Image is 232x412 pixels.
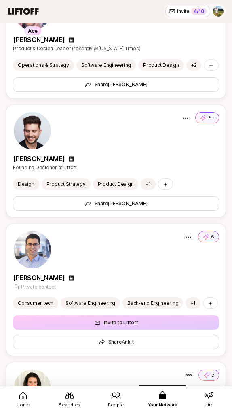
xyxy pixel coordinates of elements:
span: Invite [177,8,190,15]
button: 8+ [195,112,219,123]
p: Private contact [21,283,55,291]
button: ShareAnkit [13,335,219,349]
p: +1 [190,299,196,307]
button: Share[PERSON_NAME] [13,77,219,92]
p: 8+ [208,115,214,121]
img: Tyler Kieft [213,6,224,17]
p: Product Strategy [46,181,86,188]
p: Design [18,181,34,188]
img: ACg8ocI7OMkVqJHwex5P5jV4jSTBke2aJzkPDFLIV9sb7ZCFanVDMrC1jg=s160-c [14,370,51,407]
span: Share [PERSON_NAME] [85,200,148,207]
span: Home [17,402,30,408]
p: +1 [146,181,151,188]
div: 4 /10 [191,8,207,15]
p: [PERSON_NAME] [13,272,65,283]
p: Product Design [143,62,179,69]
p: [PERSON_NAME] [13,153,65,164]
p: Product Design [98,181,134,188]
img: 13b262d6_b9b7_4017_9bb8_b1372c7a381e.jpg [14,231,51,268]
span: Your Network [148,402,177,408]
p: Operations & Strategy [18,62,69,69]
button: Invite4/10 [165,6,210,17]
button: 2 [198,370,219,381]
p: 6 [211,234,214,240]
img: 7bf30482_e1a5_47b4_9e0f_fc49ddd24bf6.jpg [14,112,51,149]
p: Ace [28,27,38,35]
p: Consumer tech [18,299,53,307]
span: Hire [205,402,213,408]
p: Founding Designer at Liftoff [13,164,219,171]
p: Back-end Engineering [127,299,178,307]
span: Searches [59,402,80,408]
p: Product & Design Leader (recently @[US_STATE] Times) [13,45,219,52]
a: 6[PERSON_NAME]Private contactConsumer techSoftware EngineeringBack-end Engineering+1Invite to Lif... [6,224,226,356]
button: Invite to Liftoff [13,315,219,330]
a: 8+[PERSON_NAME]Founding Designer at LiftoffDesignProduct StrategyProduct Design+1Share[PERSON_NAME] [6,105,226,217]
p: 2 [211,372,214,378]
p: Software Engineering [65,299,115,307]
span: Share Ankit [99,338,134,346]
button: 6 [198,231,219,242]
p: Software Engineering [81,62,131,69]
button: Share[PERSON_NAME] [13,196,219,211]
span: Share [PERSON_NAME] [85,81,148,88]
span: People [108,402,124,408]
p: +2 [191,62,197,69]
p: [PERSON_NAME] [13,34,65,45]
